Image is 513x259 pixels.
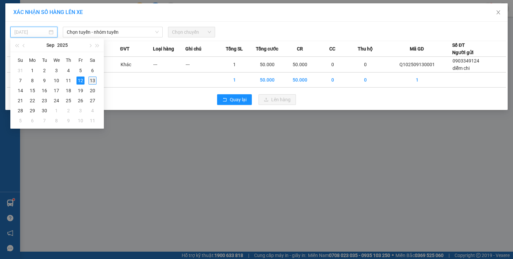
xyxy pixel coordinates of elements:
div: 17 [52,87,60,95]
td: 50.000 [284,57,316,73]
div: 21 [16,97,24,105]
td: 1 [218,57,251,73]
td: 2025-10-09 [62,116,74,126]
td: --- [153,57,186,73]
div: 7 [16,77,24,85]
span: ĐVT [120,45,130,52]
input: 12/09/2025 [14,28,47,36]
span: Ghi chú [185,45,201,52]
td: 2025-09-15 [26,86,38,96]
div: 4 [89,107,97,115]
div: 12 [76,77,84,85]
span: Thu hộ [358,45,373,52]
div: 19 [76,87,84,95]
td: 2025-09-22 [26,96,38,106]
div: 9 [40,77,48,85]
td: 2025-09-05 [74,66,87,76]
td: --- [185,57,218,73]
div: 25 [64,97,72,105]
td: 2025-09-01 [26,66,38,76]
td: 2025-09-28 [14,106,26,116]
td: 0 [349,73,382,88]
button: Close [489,3,508,22]
div: 30 [40,107,48,115]
span: CC [329,45,335,52]
td: 2025-09-29 [26,106,38,116]
td: 2025-10-02 [62,106,74,116]
button: uploadLên hàng [259,94,296,105]
div: 16 [40,87,48,95]
td: 0 [316,73,349,88]
div: 1 [28,67,36,75]
td: 2025-10-04 [87,106,99,116]
div: Số ĐT Người gửi [452,41,474,56]
td: 2025-09-10 [50,76,62,86]
td: 2025-09-19 [74,86,87,96]
div: 3 [76,107,84,115]
div: 26 [76,97,84,105]
div: 8 [52,117,60,125]
td: 2025-09-11 [62,76,74,86]
td: 2025-10-01 [50,106,62,116]
th: Sa [87,55,99,66]
span: Mã GD [410,45,424,52]
div: 20 [89,87,97,95]
td: 2025-09-09 [38,76,50,86]
button: rollbackQuay lại [217,94,252,105]
div: 5 [76,67,84,75]
td: 2025-09-24 [50,96,62,106]
td: 2025-09-23 [38,96,50,106]
span: Chọn tuyến - nhóm tuyến [67,27,159,37]
span: down [155,30,159,34]
td: 2025-09-03 [50,66,62,76]
div: 8 [28,77,36,85]
span: XÁC NHẬN SỐ HÀNG LÊN XE [13,9,83,15]
div: 29 [28,107,36,115]
td: 2025-10-03 [74,106,87,116]
td: 2025-09-27 [87,96,99,106]
div: 13 [89,77,97,85]
td: 2025-09-07 [14,76,26,86]
td: 50.000 [284,73,316,88]
td: 2025-10-08 [50,116,62,126]
td: 50.000 [251,57,284,73]
div: 2 [40,67,48,75]
div: 5 [16,117,24,125]
td: 2025-09-12 [74,76,87,86]
td: 2025-09-30 [38,106,50,116]
td: 2025-09-26 [74,96,87,106]
span: Quay lại [230,96,246,103]
th: We [50,55,62,66]
div: 7 [40,117,48,125]
td: 2025-10-10 [74,116,87,126]
div: 24 [52,97,60,105]
td: 2025-09-21 [14,96,26,106]
div: 11 [64,77,72,85]
th: Su [14,55,26,66]
span: close [496,10,501,15]
td: 50.000 [251,73,284,88]
div: 11 [89,117,97,125]
td: 1 [382,73,452,88]
div: 10 [52,77,60,85]
td: 2025-09-13 [87,76,99,86]
span: diễm chi [453,66,470,71]
button: 2025 [57,38,68,52]
th: Fr [74,55,87,66]
td: 2025-09-20 [87,86,99,96]
div: 31 [16,67,24,75]
span: Tổng SL [226,45,243,52]
span: CR [297,45,303,52]
span: Tổng cước [256,45,278,52]
td: 2025-09-08 [26,76,38,86]
td: 2025-09-17 [50,86,62,96]
span: Loại hàng [153,45,174,52]
td: 2025-09-14 [14,86,26,96]
div: 4 [64,67,72,75]
div: 2 [64,107,72,115]
td: 2025-10-05 [14,116,26,126]
div: 22 [28,97,36,105]
th: Mo [26,55,38,66]
td: Khác [120,57,153,73]
td: 2025-10-07 [38,116,50,126]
